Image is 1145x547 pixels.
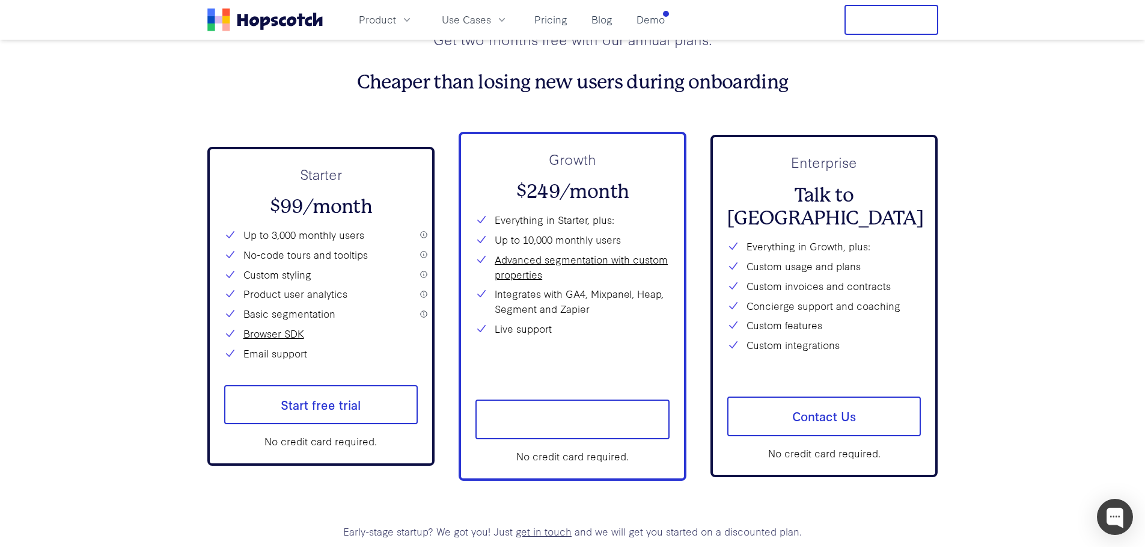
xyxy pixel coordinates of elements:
a: Blog [587,10,617,29]
a: Home [207,8,323,31]
div: No credit card required. [224,434,418,449]
h2: $249/month [475,181,670,203]
p: Enterprise [727,152,921,173]
li: Custom usage and plans [727,259,921,274]
a: Start free trial [224,385,418,425]
li: Up to 10,000 monthly users [475,232,670,247]
a: get in touch [516,524,572,538]
button: Free Trial [844,5,938,35]
li: No-code tours and tooltips [224,247,418,262]
p: Starter [224,164,418,185]
li: Concierge support and coaching [727,298,921,314]
h2: $99/month [224,196,418,218]
li: Up to 3,000 monthly users [224,227,418,243]
li: Basic segmentation [224,306,418,321]
a: Demo [632,10,670,29]
div: No credit card required. [475,449,670,464]
h3: Cheaper than losing new users during onboarding [207,71,938,94]
li: Everything in Growth, plus: [727,239,921,254]
li: Product user analytics [224,286,418,301]
li: Email support [224,346,418,361]
li: Everything in Starter, plus: [475,212,670,227]
li: Custom features [727,318,921,333]
a: Advanced segmentation with custom properties [495,252,670,282]
a: Contact Us [727,397,921,436]
div: No credit card required. [727,446,921,461]
button: Product [352,10,420,29]
span: Product [359,12,396,27]
li: Custom styling [224,267,418,282]
li: Custom invoices and contracts [727,279,921,294]
li: Custom integrations [727,338,921,353]
a: Pricing [530,10,572,29]
li: Live support [475,321,670,336]
li: Integrates with GA4, Mixpanel, Heap, Segment and Zapier [475,286,670,317]
a: Start free trial [475,400,670,439]
a: Browser SDK [243,326,304,341]
span: Use Cases [442,12,491,27]
h2: Talk to [GEOGRAPHIC_DATA] [727,184,921,230]
button: Use Cases [435,10,515,29]
p: Early-stage startup? We got you! Just and we will get you started on a discounted plan. [207,524,938,539]
p: Growth [475,149,670,170]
